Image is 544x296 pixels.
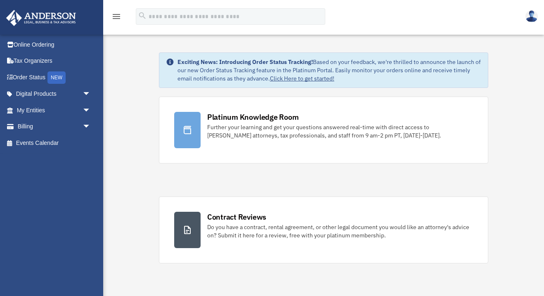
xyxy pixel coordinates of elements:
img: Anderson Advisors Platinum Portal [4,10,78,26]
a: Billingarrow_drop_down [6,118,103,135]
div: Based on your feedback, we're thrilled to announce the launch of our new Order Status Tracking fe... [177,58,481,83]
div: Further your learning and get your questions answered real-time with direct access to [PERSON_NAM... [207,123,473,140]
strong: Exciting News: Introducing Order Status Tracking! [177,58,313,66]
span: arrow_drop_down [83,86,99,103]
a: Contract Reviews Do you have a contract, rental agreement, or other legal document you would like... [159,197,488,263]
a: My Entitiesarrow_drop_down [6,102,103,118]
div: Do you have a contract, rental agreement, or other legal document you would like an attorney's ad... [207,223,473,239]
span: arrow_drop_down [83,102,99,119]
a: Click Here to get started! [270,75,334,82]
img: User Pic [525,10,538,22]
div: Platinum Knowledge Room [207,112,299,122]
a: Online Ordering [6,36,103,53]
div: NEW [47,71,66,84]
i: menu [111,12,121,21]
a: Tax Organizers [6,53,103,69]
a: menu [111,14,121,21]
a: Events Calendar [6,135,103,151]
span: arrow_drop_down [83,118,99,135]
div: Contract Reviews [207,212,266,222]
a: Order StatusNEW [6,69,103,86]
a: Digital Productsarrow_drop_down [6,86,103,102]
i: search [138,11,147,20]
a: Platinum Knowledge Room Further your learning and get your questions answered real-time with dire... [159,97,488,163]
